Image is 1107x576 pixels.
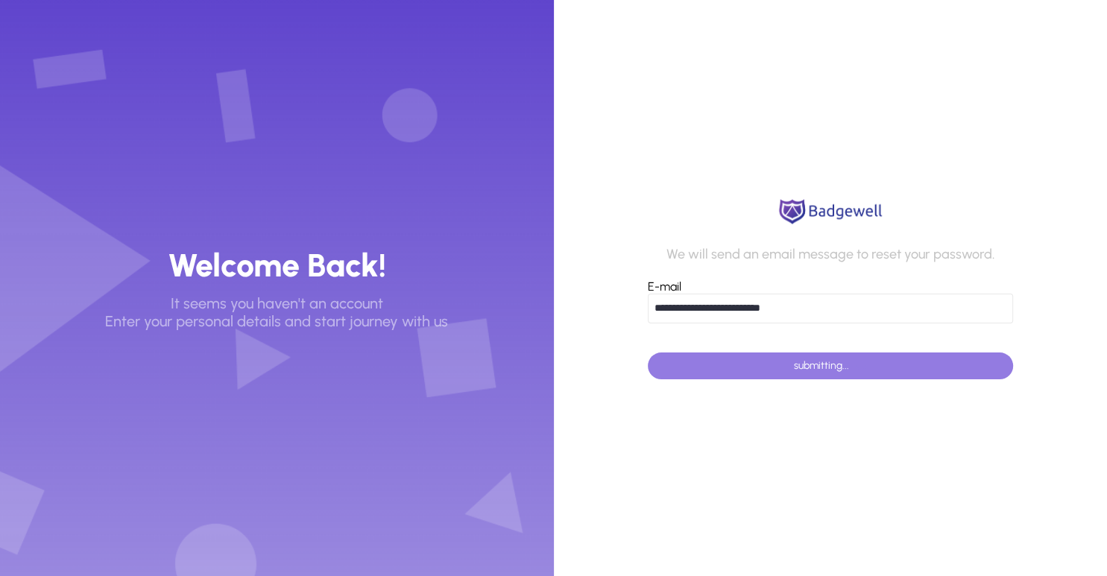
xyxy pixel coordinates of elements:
p: It seems you haven't an account [171,294,383,312]
button: submitting... [648,352,1013,379]
p: We will send an email message to reset your password. [666,247,994,263]
p: Enter your personal details and start journey with us [105,312,448,330]
span: submitting... [794,359,849,372]
label: E-mail [648,279,681,294]
img: logo.png [775,197,886,227]
h3: Welcome Back! [168,246,386,285]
